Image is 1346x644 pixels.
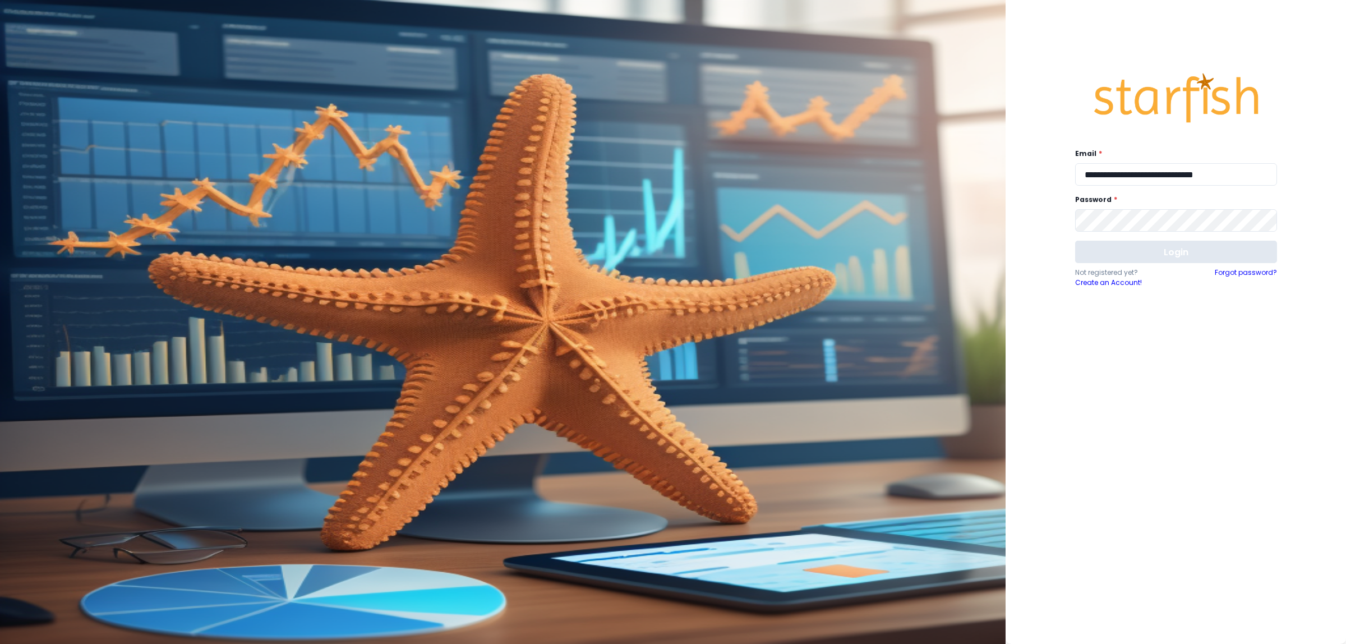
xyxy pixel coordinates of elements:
label: Email [1075,149,1270,159]
a: Forgot password? [1215,268,1277,288]
img: Logo.42cb71d561138c82c4ab.png [1092,63,1260,134]
p: Not registered yet? [1075,268,1176,278]
a: Create an Account! [1075,278,1176,288]
button: Login [1075,241,1277,263]
label: Password [1075,195,1270,205]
